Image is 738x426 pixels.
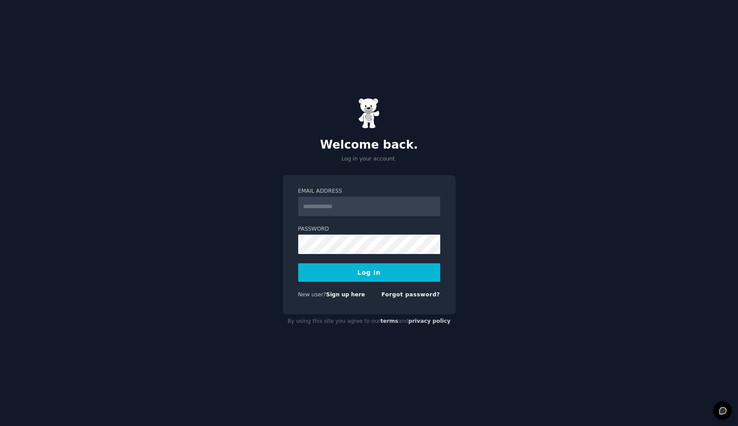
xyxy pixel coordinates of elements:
[298,187,440,195] label: Email Address
[382,291,440,298] a: Forgot password?
[326,291,365,298] a: Sign up here
[298,225,440,233] label: Password
[408,318,451,324] a: privacy policy
[283,314,456,329] div: By using this site you agree to our and
[298,263,440,282] button: Log In
[380,318,398,324] a: terms
[298,291,326,298] span: New user?
[358,98,380,129] img: Gummy Bear
[283,138,456,152] h2: Welcome back.
[283,155,456,163] p: Log in your account.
